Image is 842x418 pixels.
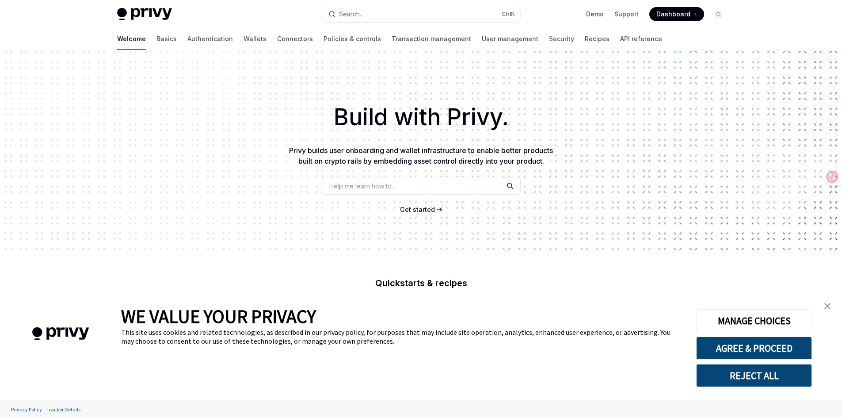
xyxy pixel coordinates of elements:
a: Support [614,10,639,19]
h1: Build with Privy. [14,100,828,134]
h2: Quickstarts & recipes [266,279,577,288]
span: Privy builds user onboarding and wallet infrastructure to enable better products built on crypto ... [289,146,553,165]
a: API reference [620,28,662,50]
span: Dashboard [656,10,690,19]
a: Basics [156,28,177,50]
button: AGREE & PROCEED [696,337,812,360]
img: company logo [13,314,108,353]
a: Privacy Policy [9,402,44,417]
a: Security [549,28,574,50]
button: Toggle dark mode [711,7,725,21]
button: MANAGE CHOICES [696,309,812,332]
img: close banner [824,303,831,309]
a: Dashboard [649,7,704,21]
span: WE VALUE YOUR PRIVACY [121,305,316,328]
a: Connectors [277,28,313,50]
a: Policies & controls [324,28,381,50]
a: Demo [586,10,604,19]
img: light logo [117,8,172,20]
a: Wallets [244,28,267,50]
div: Search... [339,9,364,19]
span: Help me learn how to… [329,181,396,191]
a: Authentication [187,28,233,50]
button: REJECT ALL [696,364,812,387]
button: Search...CtrlK [322,6,520,22]
a: User management [482,28,538,50]
a: close banner [819,297,836,315]
a: Tracker Details [44,402,83,417]
a: Recipes [585,28,610,50]
span: Ctrl K [502,11,515,18]
a: Welcome [117,28,146,50]
a: Transaction management [392,28,471,50]
a: Get started [400,205,435,214]
div: This site uses cookies and related technologies, as described in our privacy policy, for purposes... [121,328,683,345]
span: Get started [400,206,435,213]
